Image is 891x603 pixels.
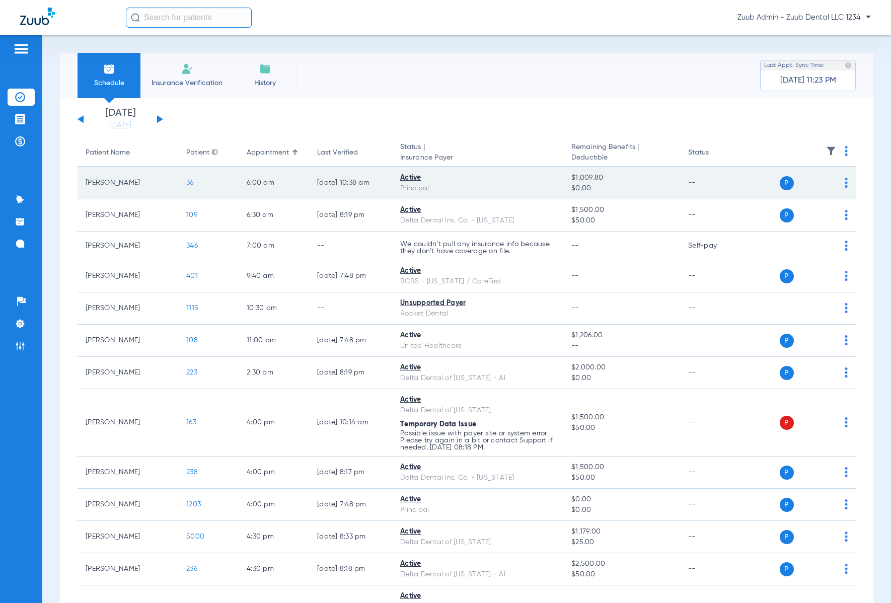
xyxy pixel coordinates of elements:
span: Last Appt. Sync Time: [764,60,825,70]
img: group-dot-blue.svg [845,303,848,313]
div: Active [400,205,555,215]
div: Principal [400,183,555,194]
div: Unsupported Payer [400,298,555,309]
span: -- [571,305,579,312]
span: $0.00 [571,505,672,515]
td: -- [680,553,748,585]
span: -- [571,242,579,249]
span: 1203 [186,501,201,508]
td: -- [680,325,748,357]
td: [PERSON_NAME] [78,292,178,325]
iframe: Chat Widget [841,555,891,603]
th: Status [680,139,748,167]
td: 4:00 PM [239,489,309,521]
td: [PERSON_NAME] [78,357,178,389]
div: Active [400,494,555,505]
div: Delta Dental of [US_STATE] [400,537,555,548]
span: Zuub Admin - Zuub Dental LLC 1234 [737,13,871,23]
td: [DATE] 10:38 AM [309,167,392,199]
span: 1115 [186,305,198,312]
td: [PERSON_NAME] [78,389,178,457]
span: $1,500.00 [571,205,672,215]
img: group-dot-blue.svg [845,367,848,378]
img: group-dot-blue.svg [845,271,848,281]
img: group-dot-blue.svg [845,210,848,220]
div: Delta Dental Ins. Co. - [US_STATE] [400,473,555,483]
td: [PERSON_NAME] [78,553,178,585]
div: Active [400,362,555,373]
td: -- [309,292,392,325]
span: Insurance Verification [148,78,226,88]
img: Search Icon [131,13,140,22]
div: Appointment [247,147,301,158]
span: P [780,416,794,430]
img: Schedule [103,63,115,75]
td: [DATE] 8:19 PM [309,357,392,389]
img: group-dot-blue.svg [845,178,848,188]
div: Delta Dental of [US_STATE] [400,405,555,416]
td: [DATE] 8:18 PM [309,553,392,585]
img: group-dot-blue.svg [845,467,848,477]
span: Insurance Payer [400,153,555,163]
span: $1,206.00 [571,330,672,341]
img: Zuub Logo [20,8,55,25]
span: History [241,78,289,88]
span: 108 [186,337,198,344]
img: group-dot-blue.svg [845,241,848,251]
div: Patient Name [86,147,170,158]
div: Active [400,462,555,473]
p: Possible issue with payer site or system error. Please try again in a bit or contact Support if n... [400,430,555,451]
td: [PERSON_NAME] [78,521,178,553]
td: [PERSON_NAME] [78,457,178,489]
td: -- [680,260,748,292]
div: Principal [400,505,555,515]
td: [DATE] 8:33 PM [309,521,392,553]
img: filter.svg [826,146,836,156]
td: 7:00 AM [239,232,309,260]
span: P [780,176,794,190]
td: 2:30 PM [239,357,309,389]
div: Active [400,559,555,569]
td: 6:30 AM [239,199,309,232]
td: [PERSON_NAME] [78,232,178,260]
td: [DATE] 8:17 PM [309,457,392,489]
td: -- [680,199,748,232]
td: -- [680,457,748,489]
span: $1,009.80 [571,173,672,183]
span: P [780,562,794,576]
span: 109 [186,211,197,218]
div: Patient Name [86,147,130,158]
div: Active [400,330,555,341]
td: -- [680,167,748,199]
input: Search for patients [126,8,252,28]
span: Schedule [85,78,133,88]
td: -- [680,357,748,389]
img: group-dot-blue.svg [845,146,848,156]
td: 11:00 AM [239,325,309,357]
td: 4:30 PM [239,521,309,553]
span: 5000 [186,533,204,540]
td: 4:30 PM [239,553,309,585]
div: Active [400,591,555,601]
div: Patient ID [186,147,218,158]
span: P [780,334,794,348]
td: [PERSON_NAME] [78,489,178,521]
div: Active [400,266,555,276]
img: group-dot-blue.svg [845,335,848,345]
td: [PERSON_NAME] [78,325,178,357]
span: P [780,208,794,222]
a: [DATE] [90,120,151,130]
td: [DATE] 8:19 PM [309,199,392,232]
td: -- [309,232,392,260]
img: History [259,63,271,75]
span: $50.00 [571,569,672,580]
td: 9:40 AM [239,260,309,292]
div: Active [400,395,555,405]
div: BCBS - [US_STATE] / CareFirst [400,276,555,287]
span: -- [571,272,579,279]
span: $2,500.00 [571,559,672,569]
div: Last Verified [317,147,384,158]
span: P [780,269,794,283]
td: [PERSON_NAME] [78,167,178,199]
